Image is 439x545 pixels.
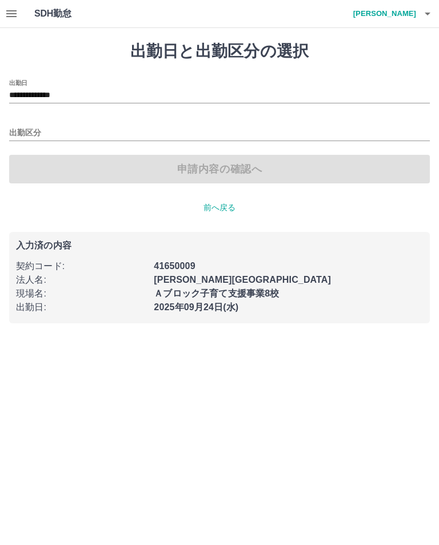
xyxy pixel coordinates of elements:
p: 前へ戻る [9,202,430,214]
p: 出勤日 : [16,300,147,314]
p: 法人名 : [16,273,147,287]
h1: 出勤日と出勤区分の選択 [9,42,430,61]
p: 契約コード : [16,259,147,273]
b: Ａブロック子育て支援事業8校 [154,288,279,298]
b: 41650009 [154,261,195,271]
label: 出勤日 [9,78,27,87]
b: [PERSON_NAME][GEOGRAPHIC_DATA] [154,275,331,284]
p: 入力済の内容 [16,241,423,250]
b: 2025年09月24日(水) [154,302,238,312]
p: 現場名 : [16,287,147,300]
